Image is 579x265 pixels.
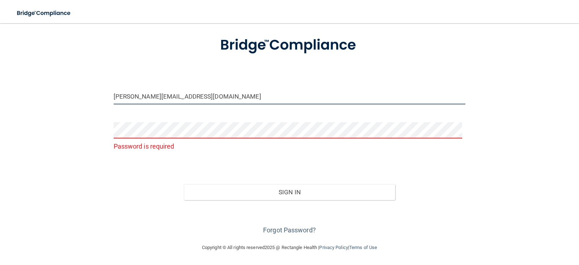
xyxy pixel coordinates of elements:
a: Terms of Use [349,245,377,250]
button: Sign In [184,184,395,200]
input: Email [114,88,466,104]
a: Privacy Policy [319,245,348,250]
img: bridge_compliance_login_screen.278c3ca4.svg [11,6,77,21]
p: Password is required [114,140,466,152]
img: bridge_compliance_login_screen.278c3ca4.svg [205,26,374,64]
div: Copyright © All rights reserved 2025 @ Rectangle Health | | [157,236,422,259]
a: Forgot Password? [263,226,316,234]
